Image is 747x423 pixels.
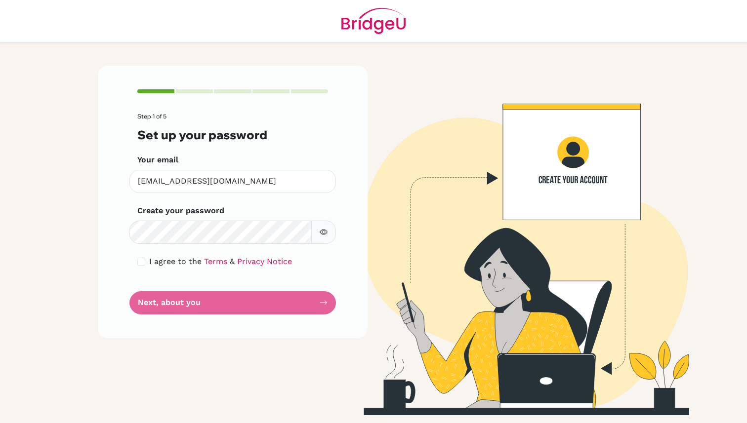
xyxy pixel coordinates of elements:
span: Step 1 of 5 [137,113,166,120]
span: & [230,257,235,266]
a: Privacy Notice [237,257,292,266]
label: Create your password [137,205,224,217]
span: I agree to the [149,257,202,266]
h3: Set up your password [137,128,328,142]
input: Insert your email* [129,170,336,193]
label: Your email [137,154,178,166]
a: Terms [204,257,227,266]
